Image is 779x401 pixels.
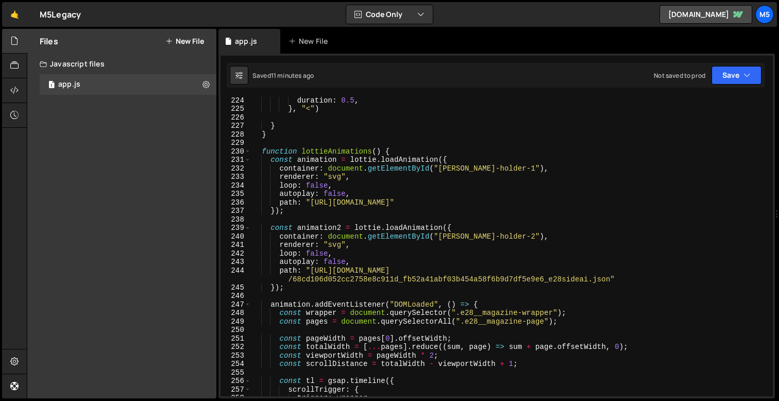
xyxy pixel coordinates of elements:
a: M5 [755,5,774,24]
div: 243 [221,258,251,266]
div: 248 [221,309,251,318]
button: Save [712,66,761,85]
div: 232 [221,164,251,173]
div: 241 [221,241,251,249]
div: 238 [221,215,251,224]
div: 235 [221,190,251,198]
div: 225 [221,105,251,113]
div: 234 [221,181,251,190]
div: 252 [221,343,251,352]
h2: Files [40,36,58,47]
div: 254 [221,360,251,369]
div: 253 [221,352,251,360]
div: 17055/46915.js [40,74,216,95]
button: Code Only [346,5,433,24]
div: 237 [221,207,251,215]
span: 1 [48,81,55,90]
a: [DOMAIN_NAME] [659,5,752,24]
div: 240 [221,232,251,241]
div: 250 [221,326,251,335]
div: 233 [221,173,251,181]
div: 231 [221,156,251,164]
div: 255 [221,369,251,377]
div: 247 [221,300,251,309]
a: 🤙 [2,2,27,27]
div: 244 [221,266,251,283]
div: Not saved to prod [654,71,705,80]
div: 229 [221,139,251,147]
div: 251 [221,335,251,343]
div: 249 [221,318,251,326]
button: New File [165,37,204,45]
div: 11 minutes ago [271,71,314,80]
div: 246 [221,292,251,300]
div: 226 [221,113,251,122]
div: 256 [221,377,251,386]
div: 236 [221,198,251,207]
div: 242 [221,249,251,258]
div: 257 [221,386,251,394]
div: Javascript files [27,54,216,74]
div: 245 [221,283,251,292]
div: 227 [221,122,251,130]
div: app.js [235,36,257,46]
div: New File [289,36,332,46]
div: 230 [221,147,251,156]
div: Saved [252,71,314,80]
div: M5Legacy [40,8,81,21]
div: app.js [58,80,80,89]
div: 239 [221,224,251,232]
div: 224 [221,96,251,105]
div: 228 [221,130,251,139]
